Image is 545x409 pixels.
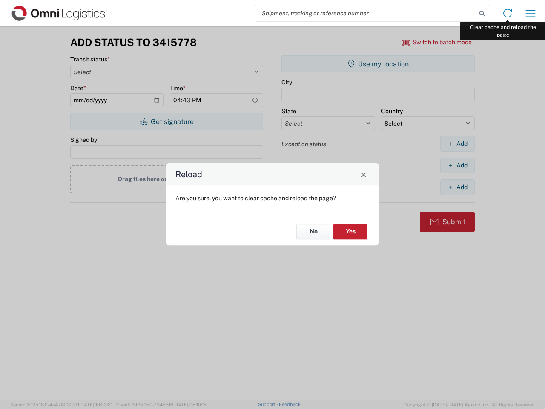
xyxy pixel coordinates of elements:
h4: Reload [175,168,202,181]
button: No [296,224,330,239]
button: Close [358,168,370,180]
button: Yes [333,224,367,239]
p: Are you sure, you want to clear cache and reload the page? [175,194,370,202]
input: Shipment, tracking or reference number [255,5,476,21]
